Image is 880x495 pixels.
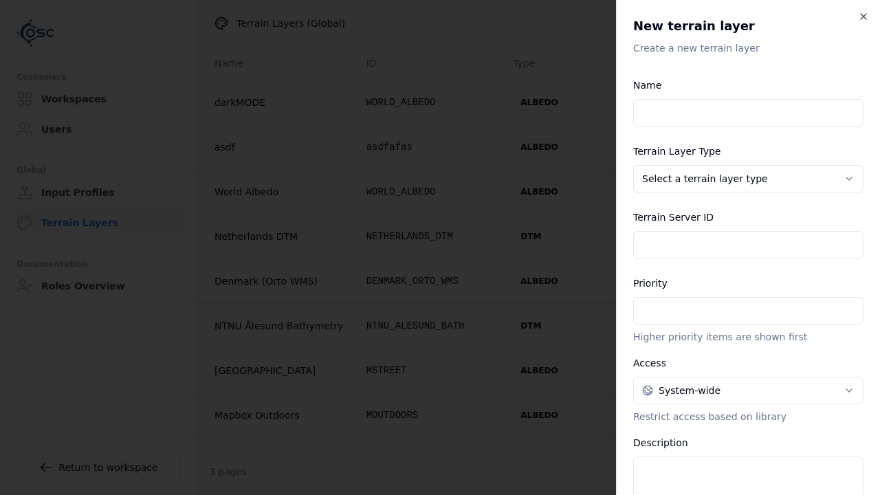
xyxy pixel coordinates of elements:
[633,146,720,157] label: Terrain Layer Type
[633,330,863,344] p: Higher priority items are shown first
[633,410,863,423] p: Restrict access based on library
[633,16,863,36] h2: New terrain layer
[633,80,661,91] label: Name
[633,212,714,223] label: Terrain Server ID
[633,437,688,448] label: Description
[633,357,666,368] label: Access
[633,278,668,289] label: Priority
[633,41,863,55] p: Create a new terrain layer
